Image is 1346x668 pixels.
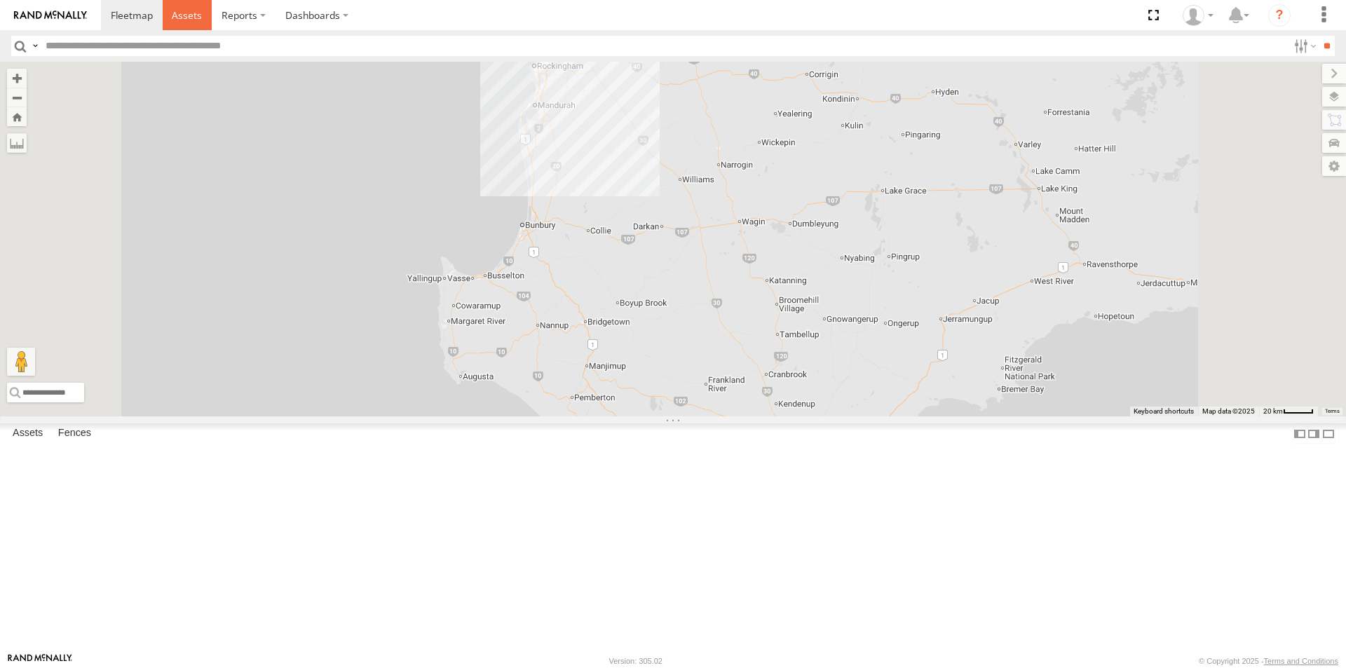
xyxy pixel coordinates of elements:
[1307,423,1321,444] label: Dock Summary Table to the Right
[7,88,27,107] button: Zoom out
[1321,423,1335,444] label: Hide Summary Table
[7,133,27,153] label: Measure
[1268,4,1291,27] i: ?
[1289,36,1319,56] label: Search Filter Options
[1178,5,1218,26] div: Wayne Betts
[1259,407,1318,416] button: Map scale: 20 km per 40 pixels
[1322,156,1346,176] label: Map Settings
[6,424,50,444] label: Assets
[8,654,72,668] a: Visit our Website
[1199,657,1338,665] div: © Copyright 2025 -
[51,424,98,444] label: Fences
[1263,407,1283,415] span: 20 km
[609,657,662,665] div: Version: 305.02
[29,36,41,56] label: Search Query
[14,11,87,20] img: rand-logo.svg
[7,107,27,126] button: Zoom Home
[1202,407,1255,415] span: Map data ©2025
[7,348,35,376] button: Drag Pegman onto the map to open Street View
[1293,423,1307,444] label: Dock Summary Table to the Left
[1325,408,1340,414] a: Terms
[1264,657,1338,665] a: Terms and Conditions
[1134,407,1194,416] button: Keyboard shortcuts
[7,69,27,88] button: Zoom in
